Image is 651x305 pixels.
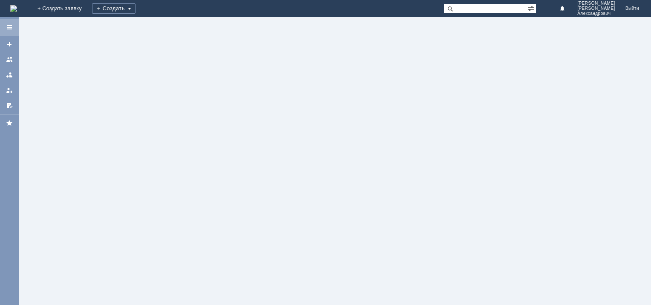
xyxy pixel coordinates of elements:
span: [PERSON_NAME] [577,6,615,11]
a: Перейти на домашнюю страницу [10,5,17,12]
a: Заявки в моей ответственности [3,68,16,82]
a: Мои согласования [3,99,16,112]
span: Александрович [577,11,615,16]
span: [PERSON_NAME] [577,1,615,6]
a: Создать заявку [3,37,16,51]
span: Расширенный поиск [527,4,536,12]
a: Заявки на командах [3,53,16,66]
a: Мои заявки [3,83,16,97]
div: Создать [92,3,135,14]
img: logo [10,5,17,12]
